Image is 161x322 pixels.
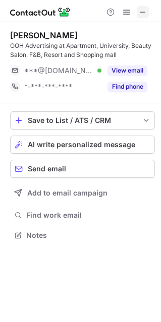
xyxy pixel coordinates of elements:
button: Send email [10,160,155,178]
img: ContactOut v5.3.10 [10,6,71,18]
button: Notes [10,228,155,242]
span: Send email [28,165,66,173]
div: [PERSON_NAME] [10,30,78,40]
span: AI write personalized message [28,141,135,149]
span: Find work email [26,211,151,220]
span: Notes [26,231,151,240]
button: AI write personalized message [10,136,155,154]
div: Save to List / ATS / CRM [28,116,137,124]
button: Reveal Button [108,66,147,76]
button: Add to email campaign [10,184,155,202]
button: Find work email [10,208,155,222]
button: save-profile-one-click [10,111,155,130]
div: OOH Advertising at Apartment, University, Beauty Salon, F&B, Resort and Shopping mall [10,41,155,59]
span: Add to email campaign [27,189,108,197]
span: ***@[DOMAIN_NAME] [24,66,94,75]
button: Reveal Button [108,82,147,92]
